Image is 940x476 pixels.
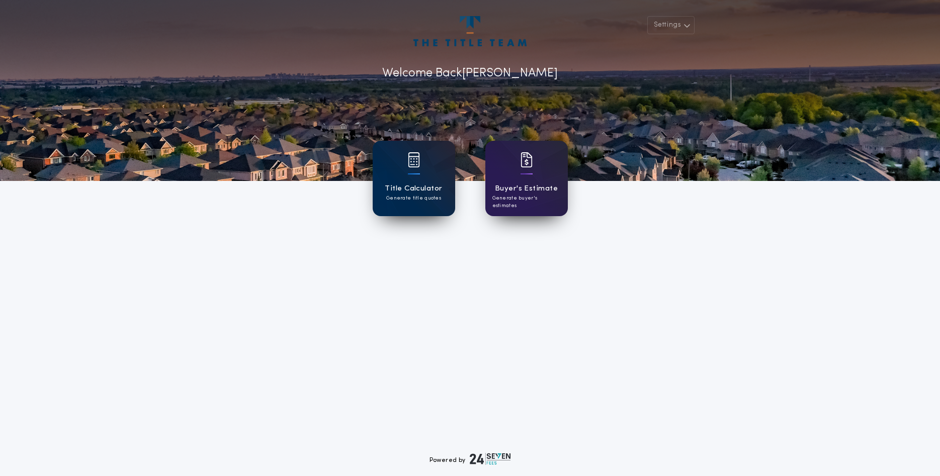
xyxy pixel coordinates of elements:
[647,16,695,34] button: Settings
[386,195,441,202] p: Generate title quotes
[413,16,526,46] img: account-logo
[495,183,558,195] h1: Buyer's Estimate
[521,152,533,167] img: card icon
[430,453,511,465] div: Powered by
[492,195,561,210] p: Generate buyer's estimates
[408,152,420,167] img: card icon
[382,64,558,82] p: Welcome Back [PERSON_NAME]
[485,141,568,216] a: card iconBuyer's EstimateGenerate buyer's estimates
[385,183,442,195] h1: Title Calculator
[470,453,511,465] img: logo
[373,141,455,216] a: card iconTitle CalculatorGenerate title quotes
